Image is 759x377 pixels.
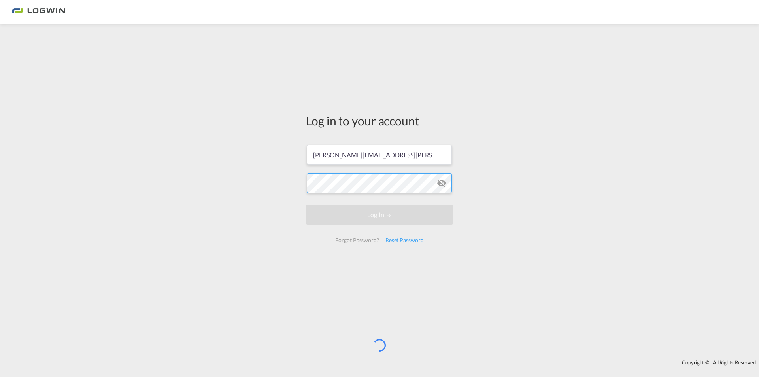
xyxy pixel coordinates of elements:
[332,233,382,247] div: Forgot Password?
[306,205,453,225] button: LOGIN
[306,112,453,129] div: Log in to your account
[437,178,446,188] md-icon: icon-eye-off
[307,145,452,165] input: Enter email/phone number
[12,3,65,21] img: 2761ae10d95411efa20a1f5e0282d2d7.png
[382,233,427,247] div: Reset Password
